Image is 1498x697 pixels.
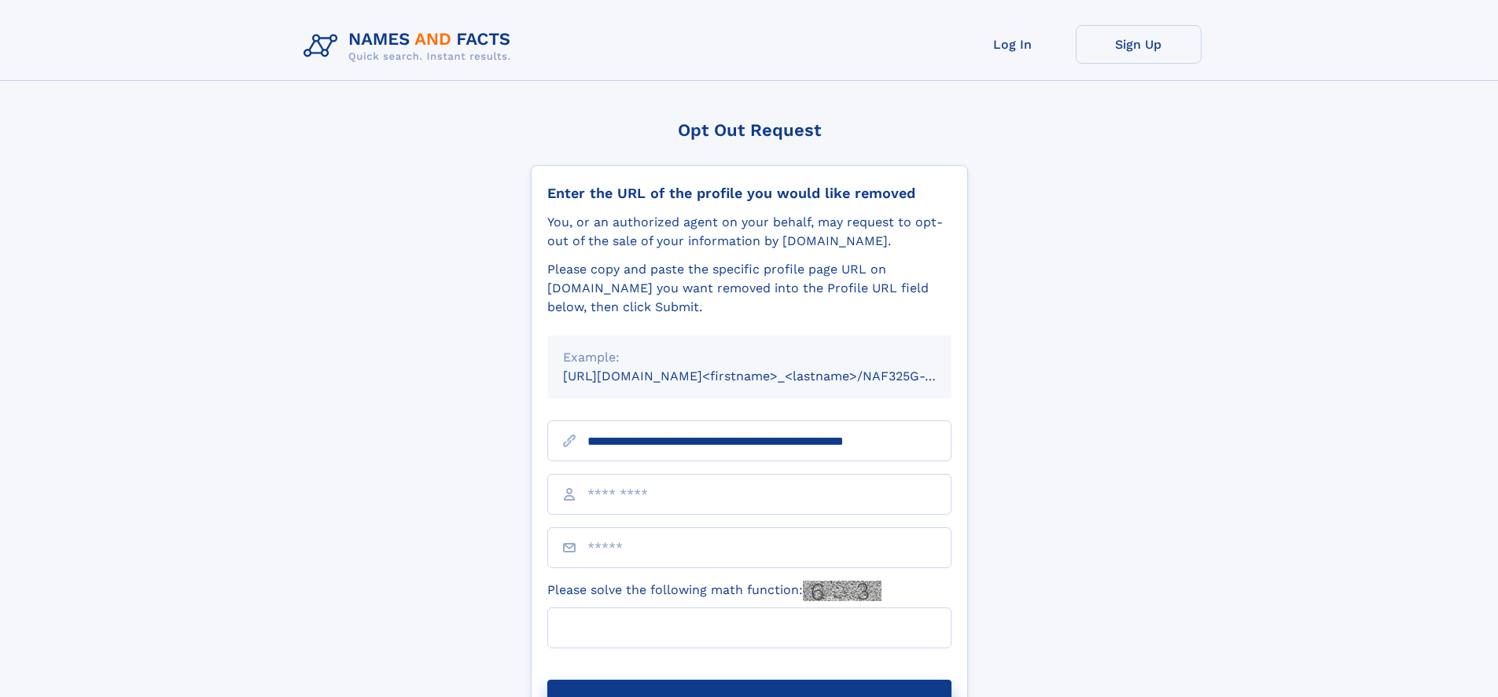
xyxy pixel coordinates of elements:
[547,260,951,317] div: Please copy and paste the specific profile page URL on [DOMAIN_NAME] you want removed into the Pr...
[563,348,936,367] div: Example:
[531,120,968,140] div: Opt Out Request
[950,25,1076,64] a: Log In
[547,581,882,601] label: Please solve the following math function:
[563,369,981,383] small: [URL][DOMAIN_NAME]<firstname>_<lastname>/NAF325G-xxxxxxxx
[547,213,951,251] div: You, or an authorized agent on your behalf, may request to opt-out of the sale of your informatio...
[297,25,524,68] img: Logo Names and Facts
[1076,25,1202,64] a: Sign Up
[547,185,951,202] div: Enter the URL of the profile you would like removed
